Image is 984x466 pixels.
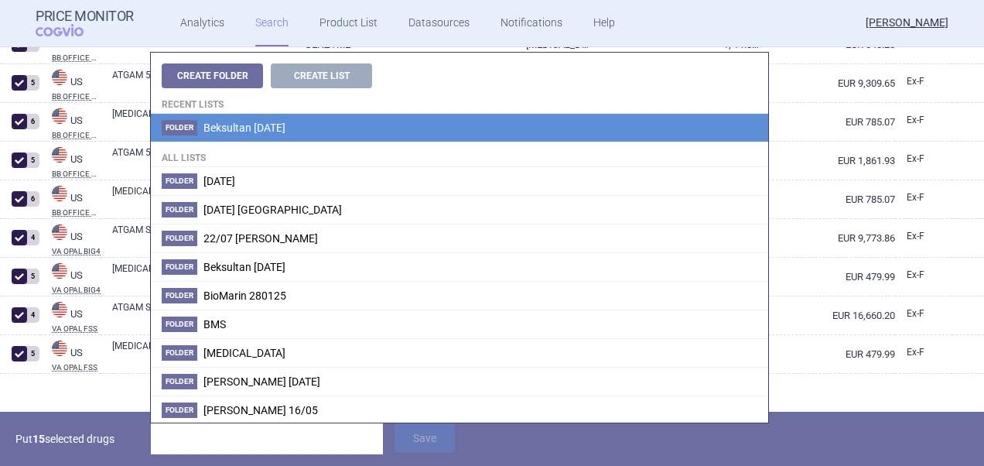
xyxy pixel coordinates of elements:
span: Folder [162,173,197,189]
div: 6 [26,114,39,129]
a: Ex-F [895,70,952,94]
a: Ex-F [895,225,952,248]
a: USUSBB OFFICE WACAWP UNIT [40,146,101,178]
strong: 15 [32,433,45,445]
a: USUSVA OPAL BIG4 [40,262,101,294]
a: USUSBB OFFICE WACAWP UNIT [40,184,101,217]
img: United States [52,147,67,163]
abbr: VA OPAL FSS — US Department of Veteran Affairs (VA), Office of Procurement, Acquisition and Logis... [52,325,101,333]
span: Folder [162,202,197,218]
span: Dana 16/05 [203,404,318,416]
a: USUSBB OFFICE WACAWP PCG [40,68,101,101]
img: United States [52,70,67,85]
abbr: BB OFFICE WACAWP PCG — Free online database of Office Administered drugs provided by BuyandBill.c... [52,132,101,139]
span: 17/07/2025 Beksultan [203,204,342,216]
div: 4 [26,307,39,323]
span: Folder [162,317,197,332]
div: 4 [26,230,39,245]
h4: Recent lists [151,88,768,114]
div: 5 [26,346,39,361]
button: Create Folder [162,63,263,88]
a: [MEDICAL_DATA] 25MG/VIL INJ [112,339,293,367]
abbr: VA OPAL FSS — US Department of Veteran Affairs (VA), Office of Procurement, Acquisition and Logis... [52,364,101,372]
abbr: BB OFFICE WACAWP UNIT — Free online database of Office Administered drugs provided by BuyandBill.... [52,170,101,178]
a: Ex-F [895,109,952,132]
a: USUSVA OPAL FSS [40,339,101,372]
span: Ex-factory price [907,76,924,87]
img: United States [52,341,67,356]
a: [MEDICAL_DATA] 25MG/VIL INJ [112,262,293,290]
span: Folder [162,345,197,361]
span: Ex-factory price [907,192,924,203]
a: EUR 785.07 [760,103,895,141]
span: COGVIO [36,24,105,36]
a: USUSVA OPAL FSS [40,300,101,333]
abbr: BB OFFICE WACAWP PCG — Free online database of Office Administered drugs provided by BuyandBill.c... [52,93,101,101]
a: Ex-F [895,148,952,171]
a: Price MonitorCOGVIO [36,9,134,38]
abbr: BB OFFICE WACAWP UNIT — Free online database of Office Administered drugs provided by BuyandBill.... [52,209,101,217]
a: EUR 785.07 [760,180,895,218]
h4: All lists [151,142,768,167]
span: Folder [162,374,197,389]
span: Beksultan 02/09/2025 [203,122,285,134]
span: 22/07 DANA [203,232,318,245]
span: 16/01/2025 [203,175,235,187]
span: Ex-factory price [907,115,924,125]
div: 6 [26,191,39,207]
a: Ex-F [895,264,952,287]
span: Ex-factory price [907,347,924,358]
span: Folder [162,231,197,246]
span: Beksultan 02/09/2025 [203,261,285,273]
a: EUR 1,861.93 [760,142,895,180]
a: EUR 9,773.86 [760,219,895,257]
a: EUR 479.99 [760,335,895,373]
a: Ex-F [895,341,952,365]
span: BMS [203,318,226,331]
img: United States [52,224,67,240]
a: [MEDICAL_DATA] 25 MG VIAL [112,184,293,212]
a: EUR 9,309.65 [760,64,895,102]
span: Folder [162,403,197,418]
a: ATGAM S.S. [112,223,293,251]
div: 5 [26,75,39,91]
span: Ex-factory price [907,308,924,319]
span: Ex-factory price [907,153,924,164]
span: Folder [162,259,197,275]
span: Folder [162,288,197,303]
div: 5 [26,152,39,168]
span: BioMarin 280125 [203,290,286,302]
span: DANA 14/07/2025 [203,375,320,388]
abbr: VA OPAL BIG4 — US Department of Veteran Affairs (VA), Office of Procurement, Acquisition and Logi... [52,286,101,294]
a: ATGAM 50 MG/ML AMPUL [112,146,293,173]
span: Ex-factory price [907,269,924,280]
img: United States [52,108,67,124]
span: Folder [162,120,197,135]
a: USUSVA OPAL BIG4 [40,223,101,255]
strong: Price Monitor [36,9,134,24]
a: EUR 479.99 [760,258,895,296]
img: United States [52,186,67,201]
img: United States [52,302,67,317]
abbr: VA OPAL BIG4 — US Department of Veteran Affairs (VA), Office of Procurement, Acquisition and Logi... [52,248,101,255]
a: Ex-F [895,303,952,326]
span: Ex-factory price [907,231,924,242]
img: United States [52,263,67,279]
div: 5 [26,269,39,284]
a: ATGAM 50 MG/ML AMPUL [112,68,293,96]
a: [MEDICAL_DATA] 25 MG VIAL [112,107,293,135]
a: EUR 16,660.20 [760,296,895,334]
a: ATGAM S.S. [112,300,293,328]
p: Put selected drugs [15,423,139,454]
button: Save [395,423,455,453]
button: Create List [271,63,372,88]
span: Crysvita [203,347,285,359]
a: USUSBB OFFICE WACAWP PCG [40,107,101,139]
abbr: BB OFFICE ASP UNIT — Free online database of Office Administered drugs provided by BuyandBill.com... [52,54,101,62]
a: Ex-F [895,187,952,210]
